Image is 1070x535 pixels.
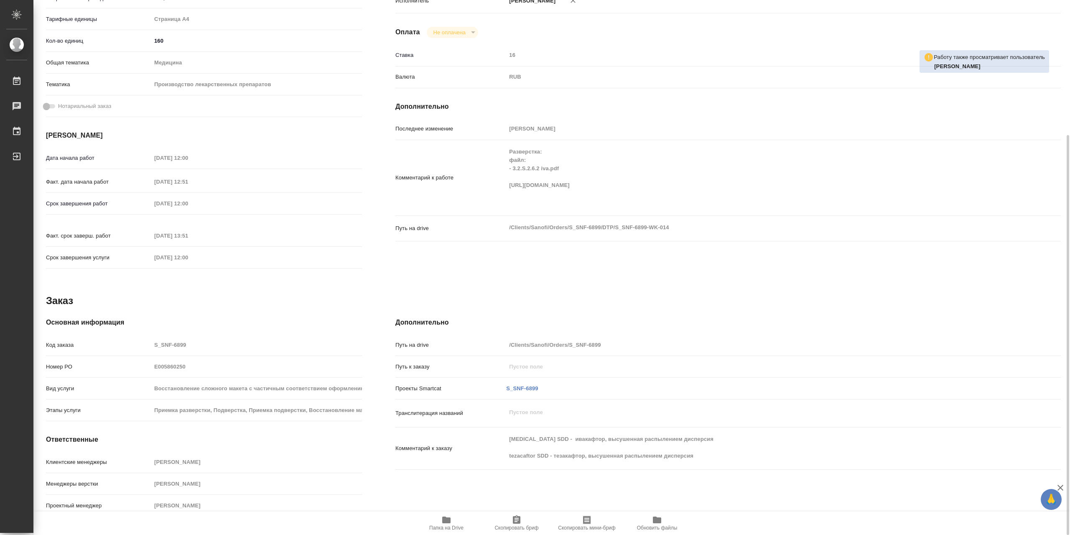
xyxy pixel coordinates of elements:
p: Проекты Smartcat [395,384,506,393]
input: Пустое поле [151,361,362,373]
p: Дата начала работ [46,154,151,162]
p: Общая тематика [46,59,151,67]
input: ✎ Введи что-нибудь [151,35,362,47]
div: Производство лекарственных препаратов [151,77,362,92]
input: Пустое поле [151,478,362,490]
input: Пустое поле [506,123,1005,135]
input: Пустое поле [151,176,224,188]
p: Путь на drive [395,341,506,349]
p: Путь на drive [395,224,506,233]
h4: Оплата [395,27,420,37]
h4: Ответственные [46,435,362,445]
p: Арсеньева Вера [934,62,1045,71]
p: Тарифные единицы [46,15,151,23]
p: Клиентские менеджеры [46,458,151,466]
h4: Дополнительно [395,317,1061,328]
input: Пустое поле [151,251,224,264]
button: Скопировать бриф [481,512,552,535]
p: Валюта [395,73,506,81]
input: Пустое поле [151,152,224,164]
div: Медицина [151,56,362,70]
p: Код заказа [46,341,151,349]
input: Пустое поле [151,456,362,468]
input: Пустое поле [151,499,362,512]
textarea: /Clients/Sanofi/Orders/S_SNF-6899/DTP/S_SNF-6899-WK-014 [506,220,1005,235]
span: Обновить файлы [637,525,678,531]
input: Пустое поле [151,197,224,210]
p: Проектный менеджер [46,502,151,510]
input: Пустое поле [506,339,1005,351]
textarea: [MEDICAL_DATA] SDD - ивакафтор, высушенная распылением дисперсия tezacaftor SDD - тезакафтор, выс... [506,432,1005,463]
p: Вид услуги [46,384,151,393]
div: Страница А4 [151,12,362,26]
span: Папка на Drive [429,525,464,531]
h4: Основная информация [46,317,362,328]
p: Комментарий к заказу [395,444,506,453]
p: Менеджеры верстки [46,480,151,488]
p: Этапы услуги [46,406,151,415]
button: Папка на Drive [411,512,481,535]
button: 🙏 [1041,489,1062,510]
span: Скопировать бриф [494,525,538,531]
input: Пустое поле [506,49,1005,61]
p: Ставка [395,51,506,59]
p: Срок завершения работ [46,200,151,208]
div: RUB [506,70,1005,84]
div: Не оплачена [427,27,478,38]
button: Не оплачена [431,29,468,36]
input: Пустое поле [151,230,224,242]
p: Срок завершения услуги [46,253,151,262]
h2: Заказ [46,294,73,307]
p: Тематика [46,80,151,89]
input: Пустое поле [506,361,1005,373]
p: Комментарий к работе [395,174,506,182]
p: Факт. срок заверш. работ [46,232,151,240]
a: S_SNF-6899 [506,385,538,392]
input: Пустое поле [151,382,362,394]
button: Обновить файлы [622,512,692,535]
h4: Дополнительно [395,102,1061,112]
span: Скопировать мини-бриф [558,525,615,531]
p: Номер РО [46,363,151,371]
b: [PERSON_NAME] [934,63,981,69]
input: Пустое поле [151,404,362,416]
p: Факт. дата начала работ [46,178,151,186]
textarea: Разверстка: файл: - 3.2.S.2.6.2 iva.pdf [URL][DOMAIN_NAME] [506,145,1005,209]
span: 🙏 [1044,491,1058,508]
h4: [PERSON_NAME] [46,131,362,141]
span: Нотариальный заказ [58,102,111,110]
p: Путь к заказу [395,363,506,371]
input: Пустое поле [151,339,362,351]
p: Кол-во единиц [46,37,151,45]
p: Последнее изменение [395,125,506,133]
button: Скопировать мини-бриф [552,512,622,535]
p: Транслитерация названий [395,409,506,417]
